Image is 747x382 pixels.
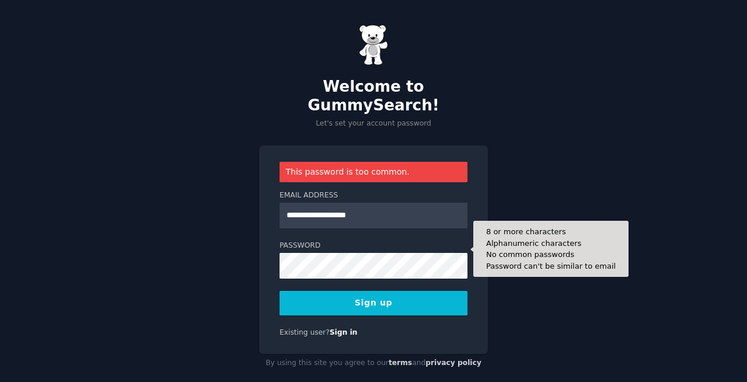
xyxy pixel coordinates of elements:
[259,354,488,373] div: By using this site you agree to our and
[389,359,412,367] a: terms
[330,328,358,336] a: Sign in
[280,328,330,336] span: Existing user?
[359,25,388,65] img: Gummy Bear
[280,241,467,251] label: Password
[259,78,488,114] h2: Welcome to GummySearch!
[280,190,467,201] label: Email Address
[280,162,467,182] div: This password is too common.
[280,291,467,315] button: Sign up
[425,359,481,367] a: privacy policy
[259,119,488,129] p: Let's set your account password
